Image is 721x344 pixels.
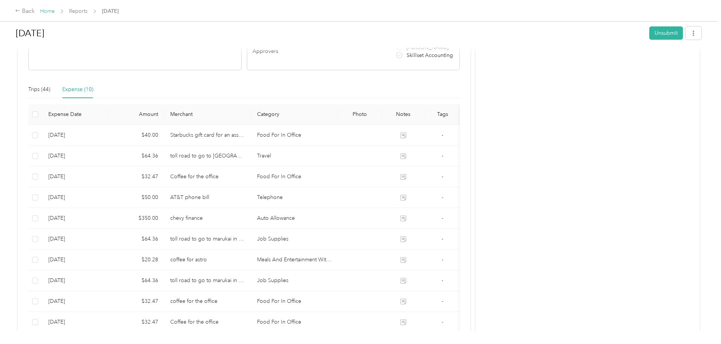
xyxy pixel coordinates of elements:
td: 8-1-2025 [42,312,108,333]
td: Job Supplies [251,229,338,250]
div: Trips (44) [28,85,50,94]
td: Food For In Office [251,291,338,312]
td: - [425,208,460,229]
td: toll road to go to Irvine site to add people on AMG clock [164,146,251,167]
span: - [442,298,443,304]
td: $32.47 [108,312,164,333]
td: - [425,229,460,250]
th: Expense Date [42,104,108,125]
span: - [442,173,443,180]
td: coffee for astro [164,250,251,270]
span: - [442,277,443,284]
td: Coffee for the office [164,167,251,187]
th: Notes [382,104,425,125]
td: 8-29-2025 [42,146,108,167]
td: $64.36 [108,270,164,291]
div: Expense (10) [62,85,93,94]
iframe: Everlance-gr Chat Button Frame [679,302,721,344]
span: [DATE] [102,7,119,15]
span: - [442,236,443,242]
td: - [425,250,460,270]
td: AT&T phone bill [164,187,251,208]
th: Merchant [164,104,251,125]
td: $64.36 [108,146,164,167]
td: 8-7-2025 [42,291,108,312]
td: 8-26-2025 [42,187,108,208]
td: - [425,312,460,333]
td: - [425,270,460,291]
td: Food For In Office [251,312,338,333]
td: $32.47 [108,291,164,312]
td: Telephone [251,187,338,208]
span: - [442,256,443,263]
span: Skillset Accounting [407,51,453,59]
td: Job Supplies [251,270,338,291]
a: Home [40,8,55,14]
td: $350.00 [108,208,164,229]
td: $20.28 [108,250,164,270]
td: toll road to go to marukai in Irvine to install associates on the clock [164,229,251,250]
span: - [442,215,443,221]
td: 8-26-2025 [42,167,108,187]
td: 8-18-2025 [42,250,108,270]
td: - [425,125,460,146]
a: Reports [69,8,88,14]
td: 8-8-2025 [42,270,108,291]
span: - [442,153,443,159]
td: Travel [251,146,338,167]
td: $40.00 [108,125,164,146]
div: Tags [431,111,454,117]
span: - [442,194,443,201]
td: $50.00 [108,187,164,208]
th: Photo [338,104,382,125]
h1: August 2025 [16,24,644,42]
td: - [425,167,460,187]
th: Category [251,104,338,125]
td: $32.47 [108,167,164,187]
td: $64.36 [108,229,164,250]
td: Food For In Office [251,125,338,146]
th: Tags [425,104,460,125]
td: - [425,291,460,312]
td: coffee for the office [164,291,251,312]
span: - [442,132,443,138]
td: Auto Allowance [251,208,338,229]
td: - [425,146,460,167]
div: Back [15,7,35,16]
td: 8-26-2025 [42,208,108,229]
button: Unsubmit [649,26,683,40]
td: toll road to go to marukai in costa mesa to install associates on the clock [164,270,251,291]
td: Food For In Office [251,167,338,187]
td: 8-29-2025 [42,125,108,146]
td: Meals And Entertainment With A Client [251,250,338,270]
td: 8-22-2025 [42,229,108,250]
span: - [442,319,443,325]
td: Coffee for the office [164,312,251,333]
td: - [425,187,460,208]
td: chevy finance [164,208,251,229]
th: Amount [108,104,164,125]
td: Starbucks gift card for an associate for not having his check on time [164,125,251,146]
